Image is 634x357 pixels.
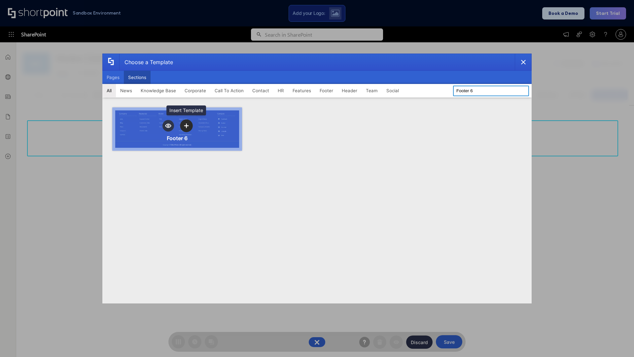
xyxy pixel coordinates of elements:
button: Team [362,84,382,97]
button: Social [382,84,403,97]
button: HR [273,84,288,97]
iframe: Chat Widget [601,325,634,357]
div: Choose a Template [119,54,173,70]
button: Features [288,84,315,97]
button: News [116,84,136,97]
button: Call To Action [210,84,248,97]
button: Header [337,84,362,97]
input: Search [453,86,529,96]
button: Footer [315,84,337,97]
div: template selector [102,54,532,303]
div: Footer 6 [167,135,188,141]
button: Pages [102,71,124,84]
button: Knowledge Base [136,84,180,97]
button: Contact [248,84,273,97]
button: All [102,84,116,97]
button: Sections [124,71,151,84]
button: Corporate [180,84,210,97]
